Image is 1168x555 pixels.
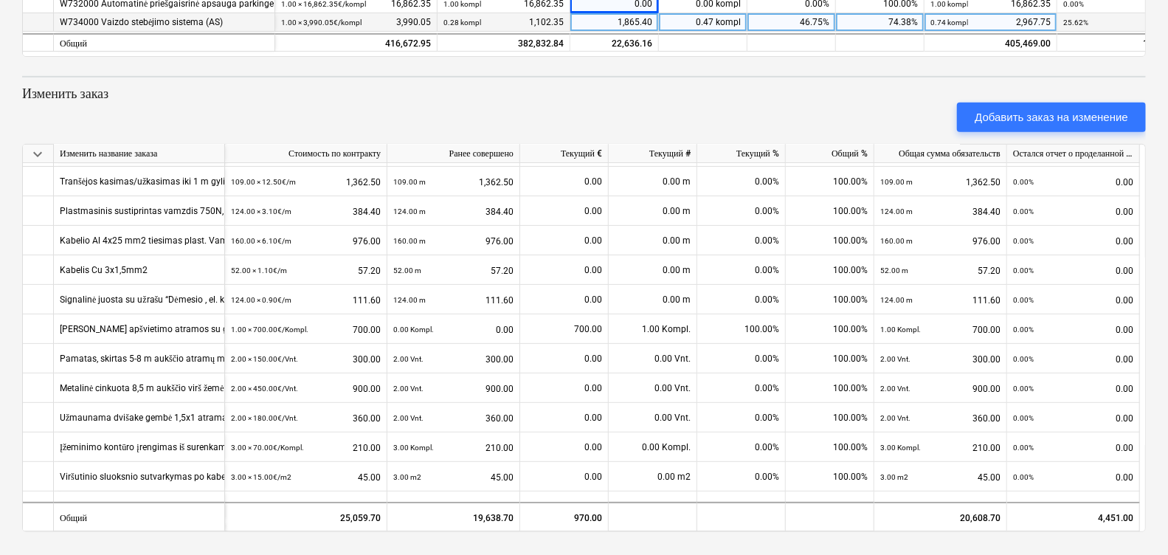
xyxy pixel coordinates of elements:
small: 3.00 Kompl. [880,444,921,452]
div: 0.00 m [609,285,697,314]
small: 124.00 m [393,207,426,216]
div: 0.00% [697,403,786,432]
div: 100.00% [786,255,874,285]
div: 100.00% [786,432,874,462]
div: Iki 1 kV galinės movos iki 35 mm2 skerspjūvio montavimas [60,492,295,520]
div: 100.00% [786,462,874,492]
small: 1.00 × 700.00€ / Kompl. [231,325,308,334]
span: keyboard_arrow_down [29,145,46,163]
div: Изменить название заказа [54,145,225,163]
div: Текущий # [609,145,697,163]
div: 0.00 [1013,285,1133,315]
div: 382,832.84 [443,35,564,53]
small: 2.00 Vnt. [880,385,910,393]
div: Esamos apšvietimo atramos su gembe ir šviestuvu demontavimas-sumontavimas [60,314,421,343]
div: 100.00% [697,314,786,344]
div: Plastmasinis sustiprintas vamzdis 750N, Ø75mm tiesimus [60,196,294,225]
small: 124.00 m [880,296,913,304]
small: 3.00 × 15.00€ / m2 [231,473,291,481]
div: 1,362.50 [231,167,381,197]
div: 0.00 [526,462,602,492]
div: 111.60 [231,285,381,315]
div: 1.00 Kompl. [609,314,697,344]
div: 100.00% [786,285,874,314]
div: Общий % [786,145,874,163]
div: 0.00 [526,492,602,521]
div: 1,362.50 [880,167,1001,197]
div: 46.75% [747,13,836,32]
div: 210.00 [393,432,514,463]
small: 25.62% [1063,18,1088,27]
div: Текущий € [520,145,609,163]
div: 100.00% [786,196,874,226]
small: 3.00 × 70.00€ / Kompl. [231,444,304,452]
div: 0.00% [697,285,786,314]
div: 0.00% [697,167,786,196]
small: 3.00 Kompl. [393,444,434,452]
small: 52.00 × 1.10€ / m [231,266,287,275]
div: 0.00 [1013,314,1133,345]
div: 0.00 [1013,226,1133,256]
small: 160.00 × 6.10€ / m [231,237,291,245]
div: 0.00 m [609,167,697,196]
div: 22,636.16 [570,33,659,52]
div: 0.00 [526,344,602,373]
small: 1.00 Kompl. [880,325,921,334]
div: 700.00 [880,314,1001,345]
small: 109.00 m [393,178,426,186]
small: 3.00 m2 [880,473,908,481]
small: 124.00 × 0.90€ / m [231,296,291,304]
div: 976.00 [231,226,381,256]
small: 160.00 m [880,237,913,245]
div: 0.00 [1013,403,1133,433]
small: 2.00 Vnt. [880,414,910,422]
div: 405,469.00 [925,33,1057,52]
div: 0.00 Vnt. [609,373,697,403]
div: 19,638.70 [387,502,520,531]
div: 0.00 [1013,492,1133,522]
small: 1.00 × 3,990.05€ / kompl [281,18,362,27]
div: 0.00% [697,432,786,462]
div: 1,362.50 [393,167,514,197]
small: 0.00% [1013,473,1034,481]
small: 0.00% [1013,207,1034,216]
div: 300.00 [393,344,514,374]
div: 0.00 [526,432,602,462]
div: 0.00 m [609,196,697,226]
div: 112.50 [880,492,1001,522]
small: 0.00% [1013,444,1034,452]
div: 976.00 [880,226,1001,256]
div: 0.00 [1013,432,1133,463]
div: W734000 Vaizdo stebėjimo sistema (AS) [60,13,269,32]
div: Užmaunama dvišake gembė 1,5x1 atramai RAL9004 [60,403,268,432]
div: 0.00 Vnt. [609,403,697,432]
small: 124.00 × 3.10€ / m [231,207,291,216]
div: 3,990.05 [281,13,431,32]
div: 0.00 [526,196,602,226]
div: 100.00% [786,314,874,344]
div: Общий [54,33,275,52]
div: 100.00% [786,167,874,196]
small: 0.00% [1013,296,1034,304]
div: 0.00 [526,226,602,255]
div: 360.00 [231,403,381,433]
div: Остался отчет о проделанной работе [1007,145,1140,163]
div: Tranšėjos kasimas/užkasimas iki 1 m gylio, vieno kabelio tiesimui [60,167,320,196]
small: 0.28 kompl [443,18,481,27]
small: 2.00 Vnt. [880,355,910,363]
div: Signalinė juosta su užrašu “Dėmesio , el. kabelis” [60,285,251,314]
small: 124.00 m [880,207,913,216]
small: 52.00 m [880,266,908,275]
small: 52.00 m [393,266,421,275]
small: 2.00 Vnt. [393,414,424,422]
button: Добавить заказ на изменение [957,103,1146,132]
div: 0.00% [697,492,786,521]
div: 45.00 [880,462,1001,492]
small: 2.00 × 180.00€ / Vnt. [231,414,298,422]
div: 100.00% [786,492,874,521]
div: 57.20 [393,255,514,286]
div: 900.00 [880,373,1001,404]
div: 900.00 [393,373,514,404]
small: 0.00% [1013,325,1034,334]
div: 25,059.70 [225,502,387,531]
